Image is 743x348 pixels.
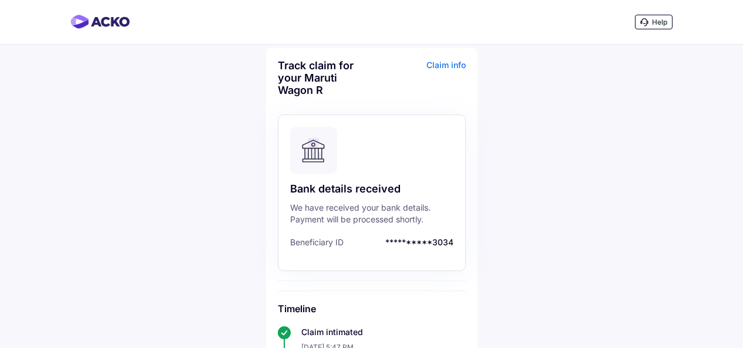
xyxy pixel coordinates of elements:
[652,18,667,26] span: Help
[375,59,466,105] div: Claim info
[290,182,453,196] div: Bank details received
[290,202,453,225] div: We have received your bank details. Payment will be processed shortly.
[301,326,466,338] div: Claim intimated
[70,15,130,29] img: horizontal-gradient.png
[278,59,369,96] div: Track claim for your Maruti Wagon R
[290,237,344,247] span: Beneficiary ID
[278,303,466,315] h6: Timeline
